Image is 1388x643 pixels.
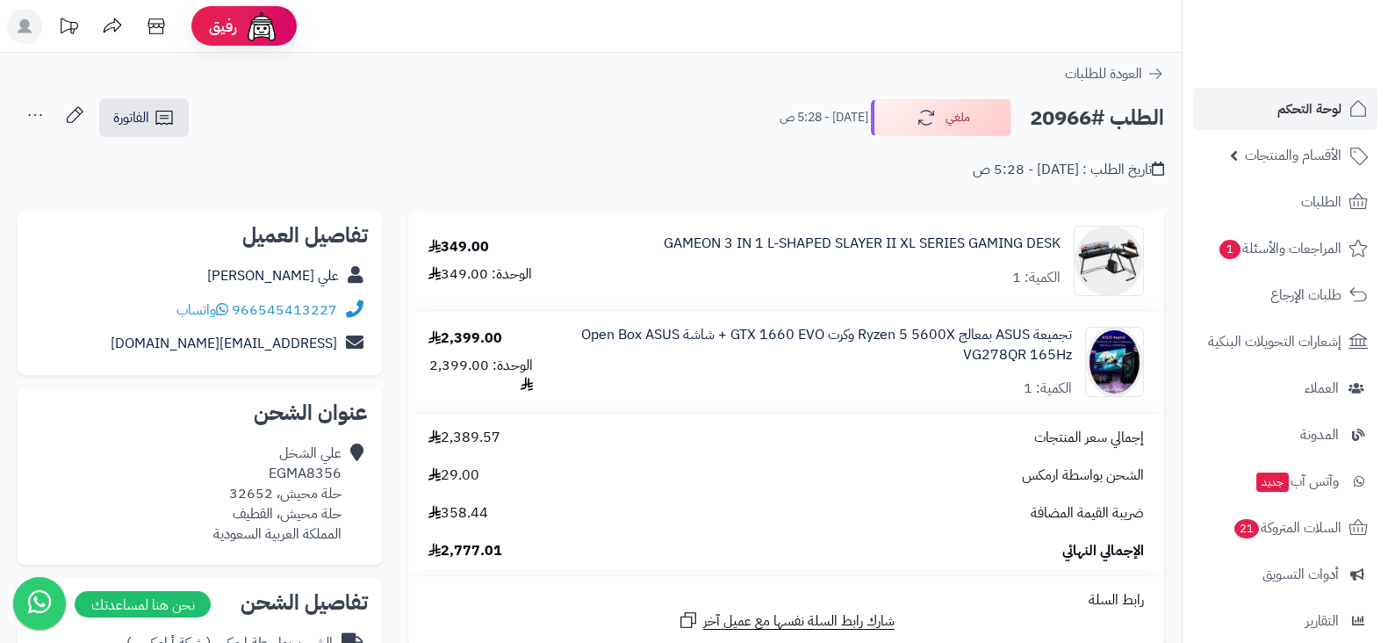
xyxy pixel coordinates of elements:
div: رابط السلة [415,590,1157,610]
div: الوحدة: 349.00 [428,264,532,285]
a: إشعارات التحويلات البنكية [1193,321,1377,363]
img: ai-face.png [244,9,279,44]
div: تاريخ الطلب : [DATE] - 5:28 ص [973,160,1164,180]
h2: عنوان الشحن [32,402,368,423]
small: [DATE] - 5:28 ص [780,109,868,126]
span: 1 [1219,240,1241,259]
span: شارك رابط السلة نفسها مع عميل آخر [703,611,895,632]
span: التقارير [1305,609,1339,633]
button: ملغي [871,99,1011,136]
a: العودة للطلبات [1065,63,1164,84]
h2: تفاصيل العميل [32,225,368,246]
div: 2,399.00 [428,329,502,349]
a: علي [PERSON_NAME] [207,265,339,286]
a: الطلبات [1193,181,1377,223]
span: إشعارات التحويلات البنكية [1208,329,1341,354]
div: علي الشخل EGMA8356 حلة محيش، 32652 حلة محيش، القطيف المملكة العربية السعودية [213,444,342,544]
a: واتساب [176,300,228,321]
span: المراجعات والأسئلة [1218,236,1341,261]
span: ضريبة القيمة المضافة [1031,503,1144,524]
div: الكمية: 1 [1024,379,1072,399]
span: وآتس آب [1255,469,1339,494]
div: 349.00 [428,237,489,257]
a: شارك رابط السلة نفسها مع عميل آخر [678,610,895,632]
span: 2,777.01 [428,541,502,561]
span: الإجمالي النهائي [1062,541,1144,561]
span: 21 [1234,519,1259,538]
a: المدونة [1193,414,1377,456]
span: الطلبات [1301,190,1341,214]
span: لوحة التحكم [1277,97,1341,121]
h2: الطلب #20966 [1030,100,1164,136]
span: العودة للطلبات [1065,63,1142,84]
a: GAMEON 3 IN 1 L-SHAPED SLAYER II XL SERIES GAMING DESK [664,234,1061,254]
span: العملاء [1305,376,1339,401]
img: 1753203146-%D8%AA%D8%AC%D9%85%D9%8A%D8%B9%D8%A9%20ASUS-90x90.jpg [1086,327,1143,397]
a: تحديثات المنصة [47,9,90,48]
span: المدونة [1300,423,1339,447]
span: طلبات الإرجاع [1270,283,1341,307]
a: [EMAIL_ADDRESS][DOMAIN_NAME] [111,333,337,354]
img: 1751484582-3-90x90.png [1075,226,1143,296]
span: أدوات التسويق [1262,562,1339,587]
a: التقارير [1193,600,1377,642]
a: وآتس آبجديد [1193,460,1377,502]
a: تجميعة ASUS بمعالج Ryzen 5 5600X وكرت GTX 1660 EVO + شاشة Open Box ASUS VG278QR 165Hz [573,325,1072,365]
span: الفاتورة [113,107,149,128]
span: إجمالي سعر المنتجات [1034,428,1144,448]
span: الأقسام والمنتجات [1245,143,1341,168]
a: المراجعات والأسئلة1 [1193,228,1377,270]
span: جديد [1256,473,1289,492]
a: 966545413227 [232,300,337,321]
span: 29.00 [428,466,479,486]
a: السلات المتروكة21 [1193,507,1377,549]
span: 2,389.57 [428,428,500,448]
a: الفاتورة [99,98,189,137]
a: طلبات الإرجاع [1193,274,1377,316]
a: لوحة التحكم [1193,88,1377,130]
a: العملاء [1193,367,1377,409]
a: أدوات التسويق [1193,553,1377,596]
span: الشحن بواسطة ارمكس [1022,466,1144,486]
span: 358.44 [428,503,488,524]
div: الوحدة: 2,399.00 [428,356,533,396]
div: الكمية: 1 [1012,268,1061,288]
span: السلات المتروكة [1233,516,1341,540]
span: رفيق [209,16,237,37]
